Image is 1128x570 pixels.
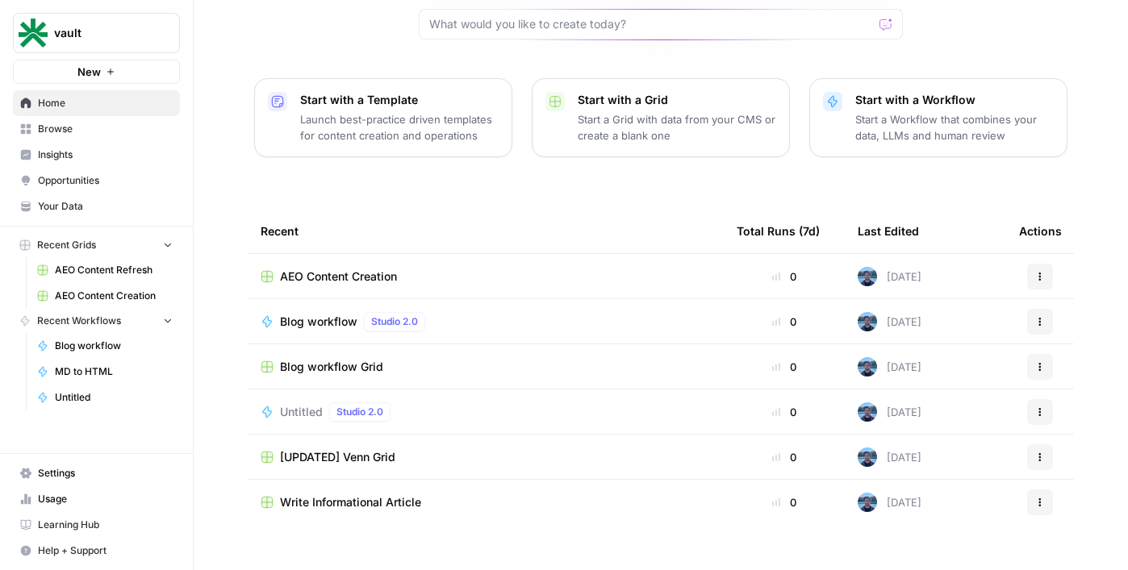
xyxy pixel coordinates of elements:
[1019,209,1062,253] div: Actions
[300,111,499,144] p: Launch best-practice driven templates for content creation and operations
[13,142,180,168] a: Insights
[13,193,180,219] a: Your Data
[858,357,921,377] div: [DATE]
[429,16,873,32] input: What would you like to create today?
[38,466,173,481] span: Settings
[13,486,180,512] a: Usage
[13,13,180,53] button: Workspace: vault
[38,543,173,558] span: Help + Support
[578,111,776,144] p: Start a Grid with data from your CMS or create a blank one
[858,267,921,286] div: [DATE]
[858,312,877,331] img: vqq3utu6a9kmtr243lu68r7rnrl3
[280,494,421,510] span: Write Informational Article
[77,64,101,80] span: New
[38,173,173,188] span: Opportunities
[858,357,877,377] img: vqq3utu6a9kmtr243lu68r7rnrl3
[578,92,776,108] p: Start with a Grid
[532,78,790,157] button: Start with a GridStart a Grid with data from your CMS or create a blank one
[38,518,173,532] span: Learning Hub
[55,289,173,303] span: AEO Content Creation
[19,19,48,48] img: vault Logo
[13,60,180,84] button: New
[858,493,877,512] img: vqq3utu6a9kmtr243lu68r7rnrl3
[13,90,180,116] a: Home
[38,199,173,214] span: Your Data
[858,312,921,331] div: [DATE]
[737,314,832,330] div: 0
[254,78,512,157] button: Start with a TemplateLaunch best-practice driven templates for content creation and operations
[30,333,180,359] a: Blog workflow
[261,402,711,422] a: UntitledStudio 2.0
[30,385,180,410] a: Untitled
[280,314,357,330] span: Blog workflow
[737,404,832,420] div: 0
[300,92,499,108] p: Start with a Template
[38,148,173,162] span: Insights
[280,449,395,465] span: [UPDATED] Venn Grid
[858,402,877,422] img: vqq3utu6a9kmtr243lu68r7rnrl3
[855,111,1054,144] p: Start a Workflow that combines your data, LLMs and human review
[280,359,383,375] span: Blog workflow Grid
[37,314,121,328] span: Recent Workflows
[37,238,96,252] span: Recent Grids
[13,538,180,564] button: Help + Support
[737,449,832,465] div: 0
[858,493,921,512] div: [DATE]
[54,25,152,41] span: vault
[13,116,180,142] a: Browse
[858,447,877,467] img: vqq3utu6a9kmtr243lu68r7rnrl3
[858,402,921,422] div: [DATE]
[55,364,173,379] span: MD to HTML
[261,209,711,253] div: Recent
[858,267,877,286] img: vqq3utu6a9kmtr243lu68r7rnrl3
[261,494,711,510] a: Write Informational Article
[858,209,919,253] div: Last Edited
[371,314,418,329] span: Studio 2.0
[261,359,711,375] a: Blog workflow Grid
[55,339,173,353] span: Blog workflow
[737,268,832,285] div: 0
[38,122,173,136] span: Browse
[261,449,711,465] a: [UPDATED] Venn Grid
[30,257,180,283] a: AEO Content Refresh
[55,390,173,405] span: Untitled
[855,92,1054,108] p: Start with a Workflow
[30,359,180,385] a: MD to HTML
[336,405,383,419] span: Studio 2.0
[38,492,173,506] span: Usage
[30,283,180,309] a: AEO Content Creation
[13,233,180,257] button: Recent Grids
[13,460,180,486] a: Settings
[737,494,832,510] div: 0
[737,209,820,253] div: Total Runs (7d)
[737,359,832,375] div: 0
[13,309,180,333] button: Recent Workflows
[261,268,711,285] a: AEO Content Creation
[280,404,323,420] span: Untitled
[280,268,397,285] span: AEO Content Creation
[55,263,173,277] span: AEO Content Refresh
[38,96,173,110] span: Home
[13,168,180,193] a: Opportunities
[13,512,180,538] a: Learning Hub
[261,312,711,331] a: Blog workflowStudio 2.0
[809,78,1067,157] button: Start with a WorkflowStart a Workflow that combines your data, LLMs and human review
[858,447,921,467] div: [DATE]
